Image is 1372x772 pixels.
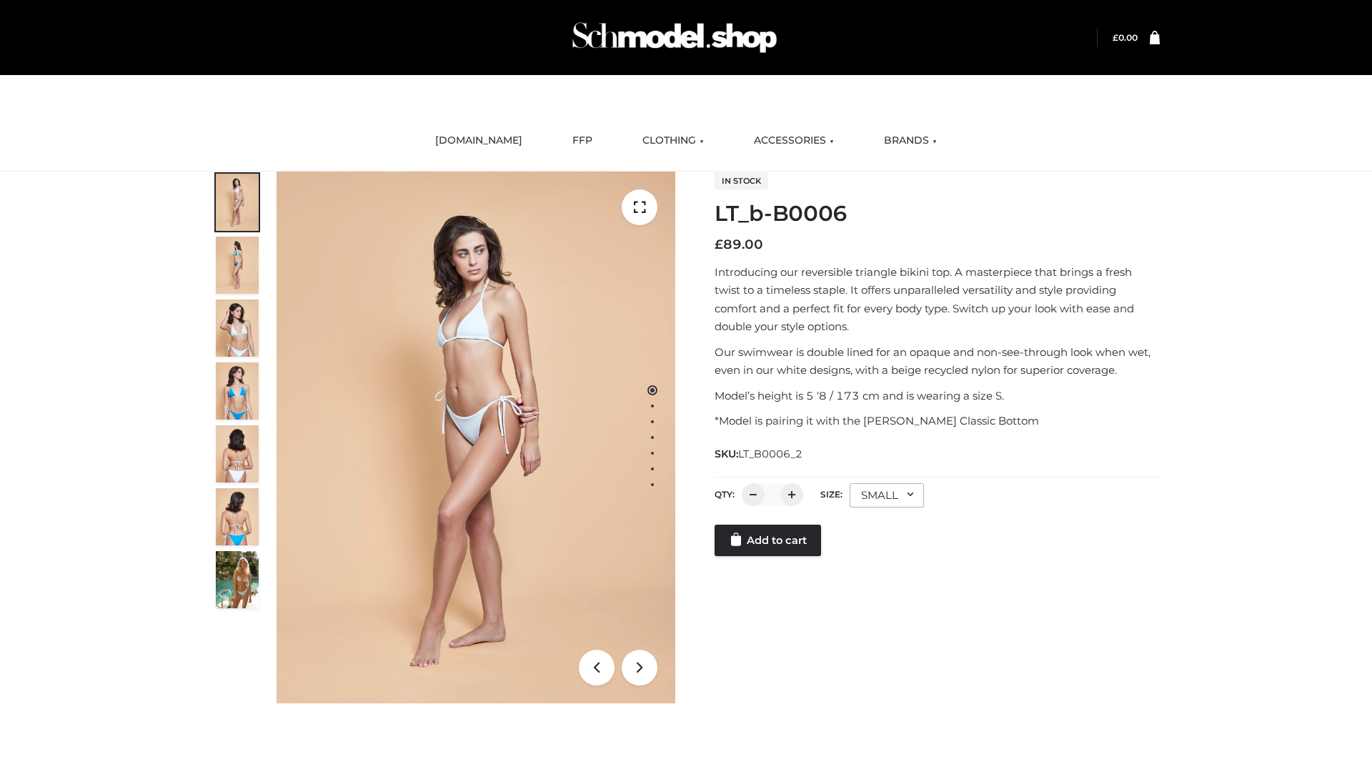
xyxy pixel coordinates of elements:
[216,488,259,545] img: ArielClassicBikiniTop_CloudNine_AzureSky_OW114ECO_8-scaled.jpg
[216,425,259,482] img: ArielClassicBikiniTop_CloudNine_AzureSky_OW114ECO_7-scaled.jpg
[850,483,924,508] div: SMALL
[715,489,735,500] label: QTY:
[873,125,948,157] a: BRANDS
[738,447,802,460] span: LT_B0006_2
[715,237,723,252] span: £
[715,172,768,189] span: In stock
[1113,32,1138,43] bdi: 0.00
[715,237,763,252] bdi: 89.00
[216,551,259,608] img: Arieltop_CloudNine_AzureSky2.jpg
[1113,32,1118,43] span: £
[1113,32,1138,43] a: £0.00
[715,343,1160,380] p: Our swimwear is double lined for an opaque and non-see-through look when wet, even in our white d...
[562,125,603,157] a: FFP
[632,125,715,157] a: CLOTHING
[277,172,675,703] img: LT_b-B0006
[743,125,845,157] a: ACCESSORIES
[715,387,1160,405] p: Model’s height is 5 ‘8 / 173 cm and is wearing a size S.
[216,174,259,231] img: ArielClassicBikiniTop_CloudNine_AzureSky_OW114ECO_1-scaled.jpg
[715,445,804,462] span: SKU:
[715,412,1160,430] p: *Model is pairing it with the [PERSON_NAME] Classic Bottom
[216,300,259,357] img: ArielClassicBikiniTop_CloudNine_AzureSky_OW114ECO_3-scaled.jpg
[715,263,1160,336] p: Introducing our reversible triangle bikini top. A masterpiece that brings a fresh twist to a time...
[216,362,259,420] img: ArielClassicBikiniTop_CloudNine_AzureSky_OW114ECO_4-scaled.jpg
[820,489,842,500] label: Size:
[567,9,782,66] img: Schmodel Admin 964
[216,237,259,294] img: ArielClassicBikiniTop_CloudNine_AzureSky_OW114ECO_2-scaled.jpg
[715,525,821,556] a: Add to cart
[424,125,533,157] a: [DOMAIN_NAME]
[715,201,1160,227] h1: LT_b-B0006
